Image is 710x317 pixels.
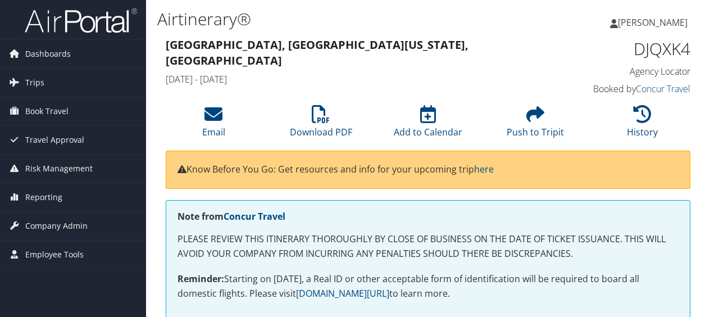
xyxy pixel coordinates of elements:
a: Concur Travel [224,210,285,223]
a: Add to Calendar [394,111,462,138]
strong: Note from [177,210,285,223]
span: [PERSON_NAME] [618,16,688,29]
h4: Booked by [572,83,690,95]
h4: [DATE] - [DATE] [166,73,555,85]
a: here [474,163,494,175]
a: Push to Tripit [507,111,564,138]
img: airportal-logo.png [25,7,137,34]
strong: Reminder: [177,273,224,285]
span: Book Travel [25,97,69,125]
span: Risk Management [25,155,93,183]
span: Dashboards [25,40,71,68]
h1: DJQXK4 [572,37,690,61]
span: Trips [25,69,44,97]
p: Starting on [DATE], a Real ID or other acceptable form of identification will be required to boar... [177,272,679,301]
a: [DOMAIN_NAME][URL] [296,287,389,300]
span: Travel Approval [25,126,84,154]
a: Concur Travel [636,83,690,95]
a: History [627,111,658,138]
a: Download PDF [290,111,352,138]
span: Company Admin [25,212,88,240]
h4: Agency Locator [572,65,690,78]
h1: Airtinerary® [157,7,518,31]
span: Employee Tools [25,241,84,269]
strong: [GEOGRAPHIC_DATA], [GEOGRAPHIC_DATA] [US_STATE], [GEOGRAPHIC_DATA] [166,37,468,68]
p: Know Before You Go: Get resources and info for your upcoming trip [177,162,679,177]
span: Reporting [25,183,62,211]
a: Email [202,111,225,138]
p: PLEASE REVIEW THIS ITINERARY THOROUGHLY BY CLOSE OF BUSINESS ON THE DATE OF TICKET ISSUANCE. THIS... [177,232,679,261]
a: [PERSON_NAME] [610,6,699,39]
